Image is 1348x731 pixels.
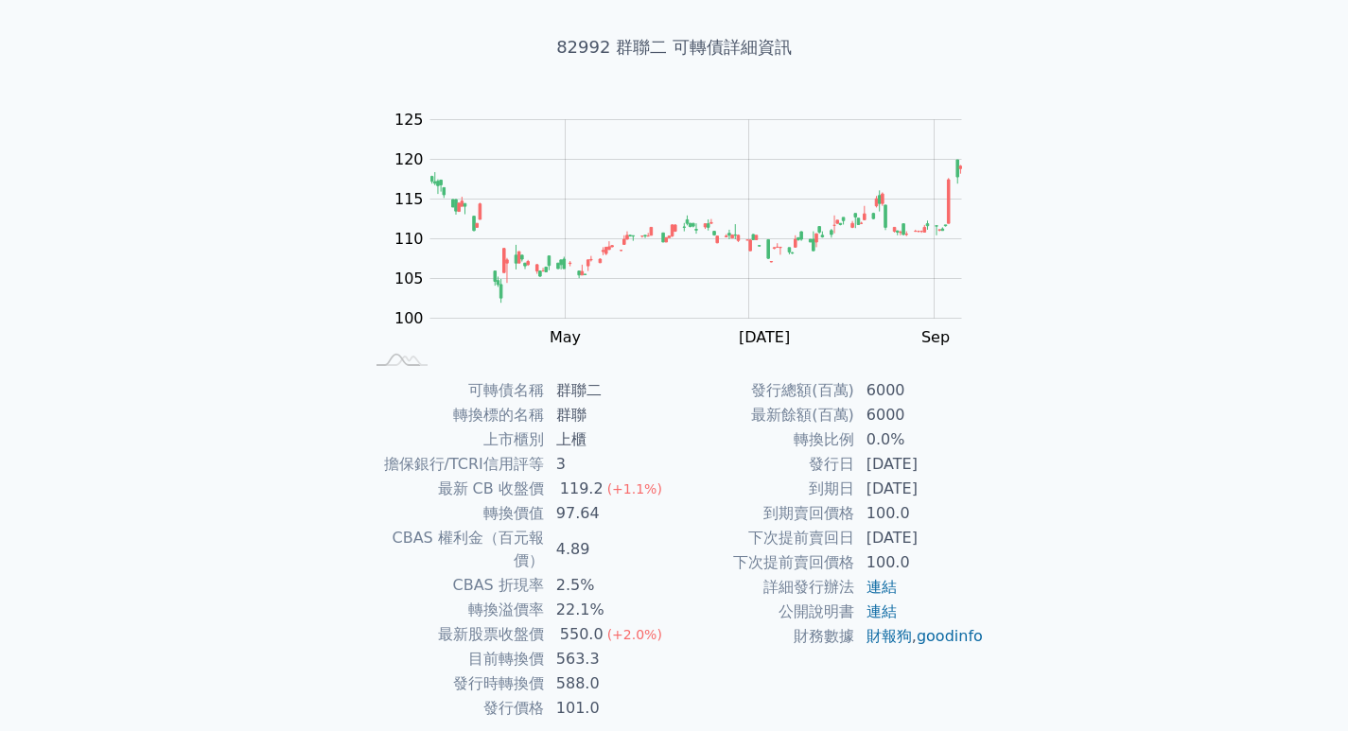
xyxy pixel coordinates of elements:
a: 連結 [867,602,897,620]
td: 下次提前賣回價格 [674,550,855,575]
td: 轉換溢價率 [364,598,545,622]
tspan: 110 [394,230,424,248]
td: 可轉債名稱 [364,378,545,403]
td: CBAS 折現率 [364,573,545,598]
td: 轉換價值 [364,501,545,526]
td: 588.0 [545,671,674,696]
td: 6000 [855,378,985,403]
td: 101.0 [545,696,674,721]
td: 最新 CB 收盤價 [364,477,545,501]
td: 3 [545,452,674,477]
td: 公開說明書 [674,600,855,624]
tspan: 120 [394,150,424,168]
td: 上市櫃別 [364,427,545,452]
div: 119.2 [556,478,607,500]
td: 轉換標的名稱 [364,403,545,427]
td: 6000 [855,403,985,427]
td: 22.1% [545,598,674,622]
td: 群聯二 [545,378,674,403]
td: 擔保銀行/TCRI信用評等 [364,452,545,477]
td: 最新餘額(百萬) [674,403,855,427]
td: 563.3 [545,647,674,671]
td: 詳細發行辦法 [674,575,855,600]
td: 100.0 [855,550,985,575]
td: 到期賣回價格 [674,501,855,526]
div: 550.0 [556,623,607,646]
tspan: [DATE] [739,328,790,346]
tspan: Sep [921,328,950,346]
a: 連結 [867,578,897,596]
div: 聊天小工具 [1253,640,1348,731]
td: 下次提前賣回日 [674,526,855,550]
a: 財報狗 [867,627,912,645]
iframe: Chat Widget [1253,640,1348,731]
td: [DATE] [855,452,985,477]
h1: 82992 群聯二 可轉債詳細資訊 [341,34,1007,61]
td: 財務數據 [674,624,855,649]
td: 100.0 [855,501,985,526]
td: 到期日 [674,477,855,501]
td: 發行時轉換價 [364,671,545,696]
td: [DATE] [855,477,985,501]
g: Chart [385,111,990,346]
tspan: 105 [394,270,424,287]
td: 97.64 [545,501,674,526]
td: , [855,624,985,649]
td: [DATE] [855,526,985,550]
td: 轉換比例 [674,427,855,452]
a: goodinfo [917,627,983,645]
td: 0.0% [855,427,985,452]
td: 目前轉換價 [364,647,545,671]
td: CBAS 權利金（百元報價） [364,526,545,573]
span: (+2.0%) [607,627,662,642]
td: 上櫃 [545,427,674,452]
td: 群聯 [545,403,674,427]
td: 發行總額(百萬) [674,378,855,403]
td: 發行價格 [364,696,545,721]
td: 最新股票收盤價 [364,622,545,647]
g: Series [430,160,961,303]
tspan: 115 [394,190,424,208]
tspan: May [550,328,581,346]
td: 2.5% [545,573,674,598]
td: 發行日 [674,452,855,477]
tspan: 100 [394,309,424,327]
td: 4.89 [545,526,674,573]
tspan: 125 [394,111,424,129]
span: (+1.1%) [607,481,662,496]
